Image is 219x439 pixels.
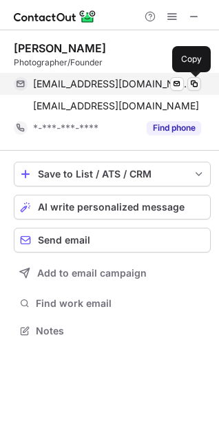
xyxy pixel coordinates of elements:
[14,8,96,25] img: ContactOut v5.3.10
[38,202,185,213] span: AI write personalized message
[38,235,90,246] span: Send email
[14,41,106,55] div: [PERSON_NAME]
[36,297,205,310] span: Find work email
[14,321,211,341] button: Notes
[14,228,211,253] button: Send email
[14,195,211,219] button: AI write personalized message
[14,294,211,313] button: Find work email
[33,100,199,112] span: [EMAIL_ADDRESS][DOMAIN_NAME]
[37,268,147,279] span: Add to email campaign
[147,121,201,135] button: Reveal Button
[33,78,191,90] span: [EMAIL_ADDRESS][DOMAIN_NAME]
[14,261,211,286] button: Add to email campaign
[38,169,187,180] div: Save to List / ATS / CRM
[14,162,211,186] button: save-profile-one-click
[36,325,205,337] span: Notes
[14,56,211,69] div: Photographer/Founder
